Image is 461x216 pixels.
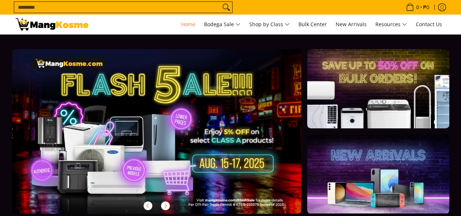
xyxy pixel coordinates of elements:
[177,15,199,34] a: Home
[96,15,446,34] nav: Main Menu
[422,5,430,10] span: ₱0
[181,21,195,28] span: Home
[204,20,241,29] span: Bodega Sale
[416,21,442,28] span: Contact Us
[220,2,232,13] button: Search
[375,20,407,29] span: Resources
[249,20,290,29] span: Shop by Class
[295,15,331,34] a: Bulk Center
[16,18,89,31] img: Mang Kosme: Your Home Appliances Warehouse Sale Partner!
[336,21,367,28] span: New Arrivals
[140,198,156,214] button: Previous
[246,15,293,34] a: Shop by Class
[332,15,370,34] a: New Arrivals
[372,15,411,34] a: Resources
[200,15,244,34] a: Bodega Sale
[157,198,173,214] button: Next
[298,21,327,28] span: Bulk Center
[415,5,420,10] span: 0
[412,15,446,34] a: Contact Us
[404,3,431,11] span: •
